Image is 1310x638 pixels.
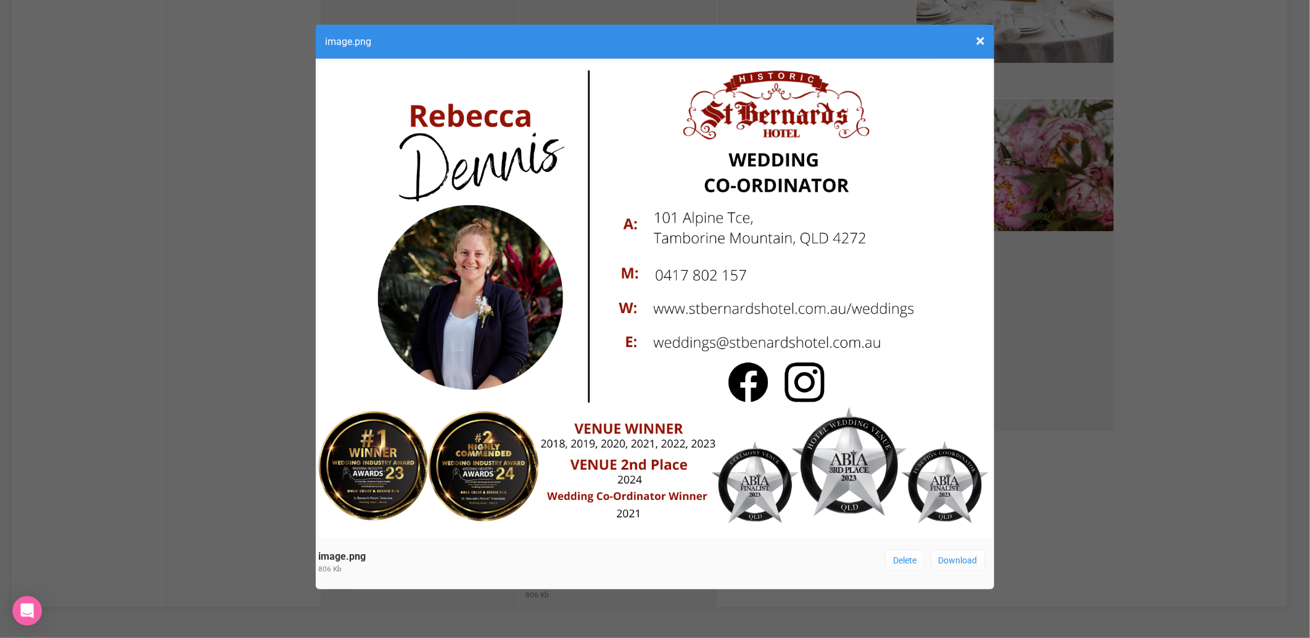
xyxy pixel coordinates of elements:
img: image.png [318,62,992,538]
h4: image.png [325,34,985,49]
legend: image.png [318,550,646,564]
small: 806 Kb [318,564,646,587]
div: Open Intercom Messenger [12,596,42,626]
a: Delete [885,550,925,571]
span: × [976,31,985,51]
a: Download [931,550,986,571]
